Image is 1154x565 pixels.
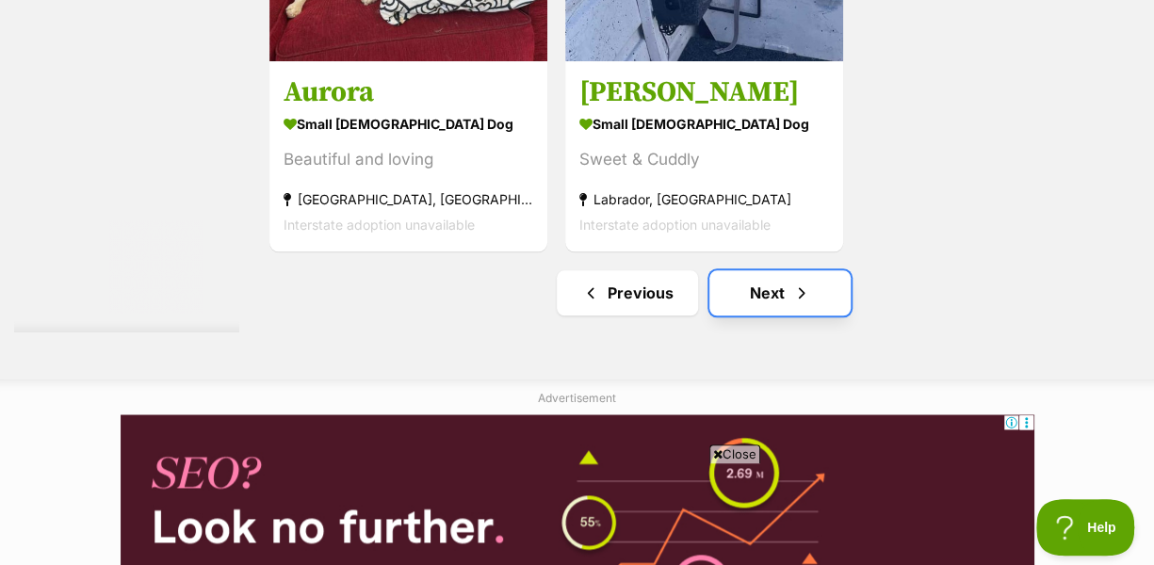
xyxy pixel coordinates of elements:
h3: Aurora [284,74,533,110]
a: Previous page [557,270,698,315]
nav: Pagination [268,270,1140,315]
strong: small [DEMOGRAPHIC_DATA] Dog [579,110,829,137]
span: Interstate adoption unavailable [284,217,475,233]
strong: Labrador, [GEOGRAPHIC_DATA] [579,186,829,212]
iframe: Advertisement [121,471,1034,556]
a: [PERSON_NAME] small [DEMOGRAPHIC_DATA] Dog Sweet & Cuddly Labrador, [GEOGRAPHIC_DATA] Interstate ... [565,60,843,251]
iframe: Help Scout Beacon - Open [1036,499,1135,556]
h3: [PERSON_NAME] [579,74,829,110]
strong: small [DEMOGRAPHIC_DATA] Dog [284,110,533,137]
strong: [GEOGRAPHIC_DATA], [GEOGRAPHIC_DATA] [284,186,533,212]
div: Sweet & Cuddly [579,147,829,172]
div: Beautiful and loving [284,147,533,172]
span: Close [709,444,760,463]
span: Interstate adoption unavailable [579,217,771,233]
a: Aurora small [DEMOGRAPHIC_DATA] Dog Beautiful and loving [GEOGRAPHIC_DATA], [GEOGRAPHIC_DATA] Int... [269,60,547,251]
a: Next page [709,270,851,315]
